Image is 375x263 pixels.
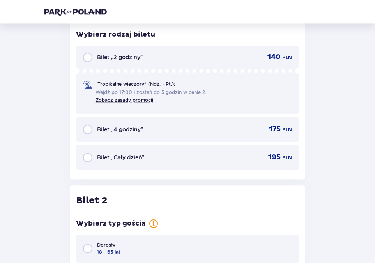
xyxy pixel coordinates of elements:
span: PLN [282,54,292,61]
a: Zobacz zasady promocji [96,97,153,103]
h3: Wybierz rodzaj biletu [76,30,155,39]
span: Dorosły [97,242,115,249]
img: Park of Poland logo [44,8,107,16]
span: PLN [282,126,292,133]
span: 175 [269,125,281,134]
span: 195 [268,153,281,162]
span: Bilet „2 godziny” [97,53,143,61]
span: Bilet „4 godziny” [97,125,143,133]
span: Wejdź po 17:00 i zostań do 5 godzin w cenie 2. [96,89,206,96]
span: 140 [267,53,281,62]
span: „Tropikalne wieczory" (Ndz. - Pt.): [96,81,175,88]
span: Bilet „Cały dzień” [97,154,144,161]
span: PLN [282,154,292,161]
span: 18 - 65 lat [97,249,120,256]
h3: Wybierz typ gościa [76,219,146,228]
h2: Bilet 2 [76,195,108,207]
